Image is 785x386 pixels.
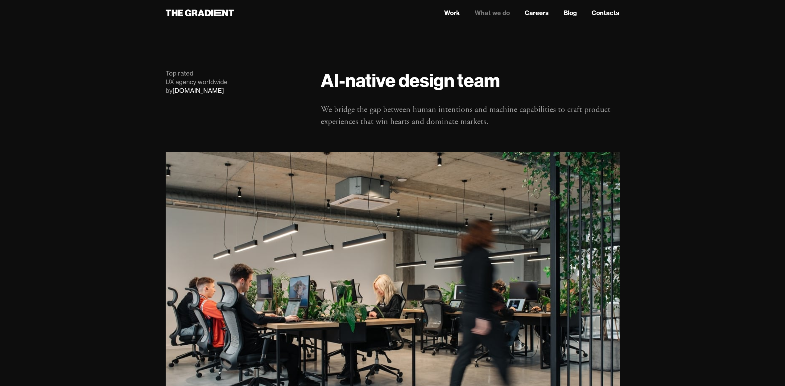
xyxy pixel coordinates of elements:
[166,69,309,95] div: Top rated UX agency worldwide by
[172,87,224,94] a: [DOMAIN_NAME]
[444,8,460,18] a: Work
[592,8,619,18] a: Contacts
[564,8,577,18] a: Blog
[525,8,549,18] a: Careers
[475,8,510,18] a: What we do
[321,104,619,128] p: We bridge the gap between human intentions and machine capabilities to craft product experiences ...
[321,69,619,91] h1: AI-native design team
